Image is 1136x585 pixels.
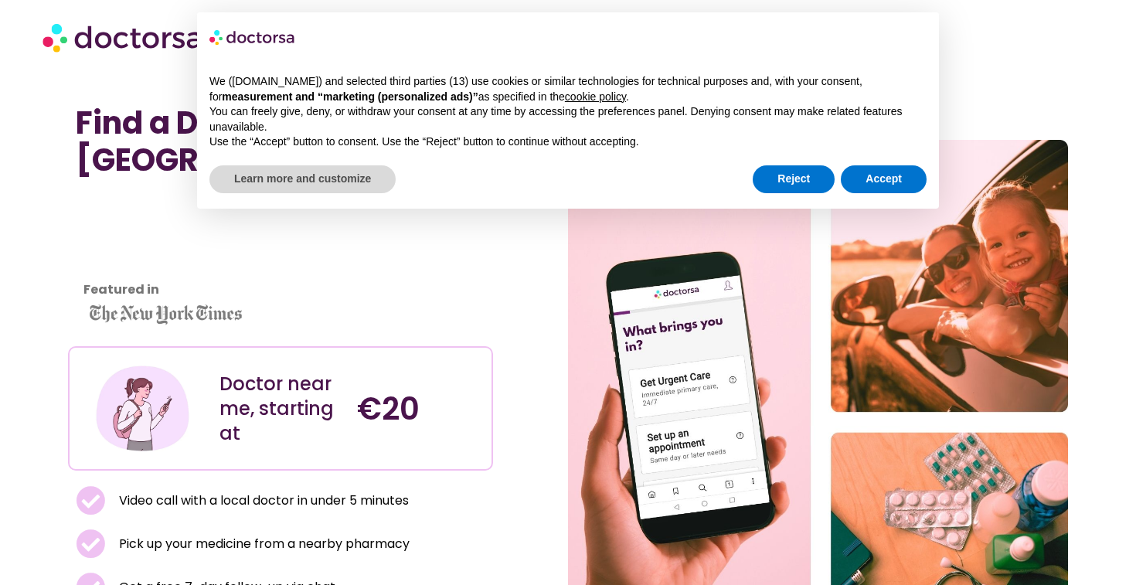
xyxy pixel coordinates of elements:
[115,533,410,555] span: Pick up your medicine from a nearby pharmacy
[222,90,478,103] strong: measurement and “marketing (personalized ads)”
[76,194,215,310] iframe: Customer reviews powered by Trustpilot
[209,165,396,193] button: Learn more and customize
[357,390,480,427] h4: €20
[209,74,927,104] p: We ([DOMAIN_NAME]) and selected third parties (13) use cookies or similar technologies for techni...
[565,90,626,103] a: cookie policy
[209,134,927,150] p: Use the “Accept” button to consent. Use the “Reject” button to continue without accepting.
[76,104,485,179] h1: Find a Doctor Near Me in [GEOGRAPHIC_DATA]
[219,372,342,446] div: Doctor near me, starting at
[94,359,192,457] img: Illustration depicting a young woman in a casual outfit, engaged with her smartphone. She has a p...
[841,165,927,193] button: Accept
[209,25,296,49] img: logo
[115,490,409,512] span: Video call with a local doctor in under 5 minutes
[83,281,159,298] strong: Featured in
[209,104,927,134] p: You can freely give, deny, or withdraw your consent at any time by accessing the preferences pane...
[753,165,835,193] button: Reject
